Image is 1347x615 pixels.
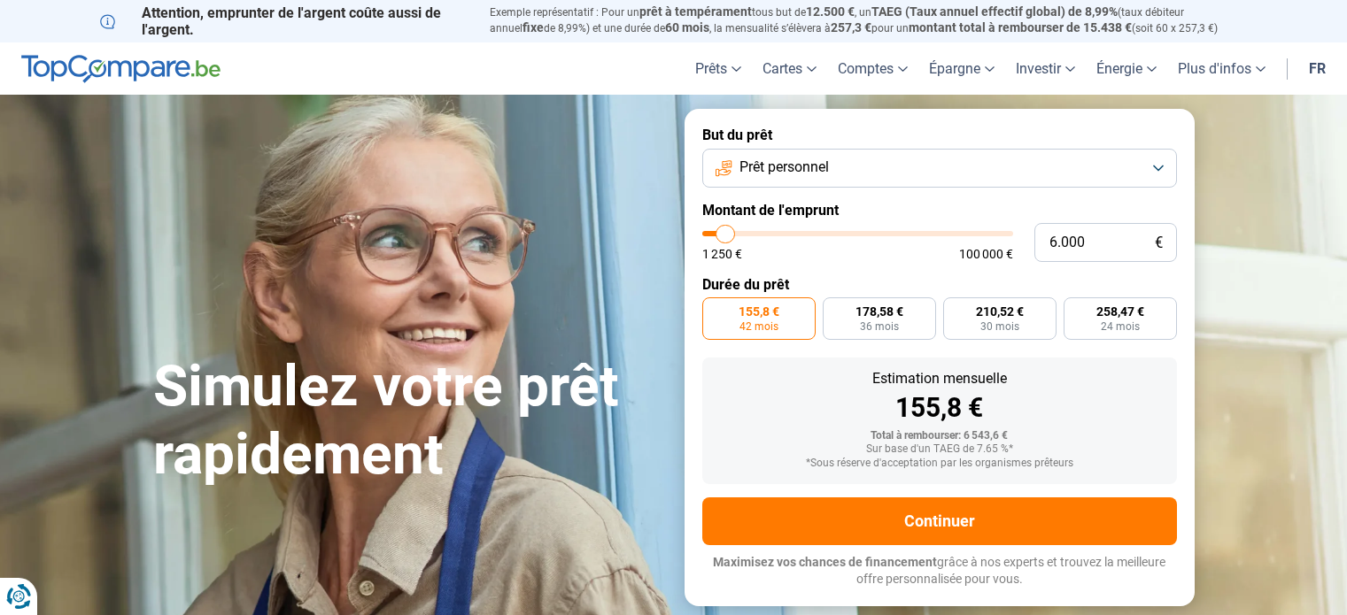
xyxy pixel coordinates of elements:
p: Attention, emprunter de l'argent coûte aussi de l'argent. [100,4,468,38]
span: fixe [523,20,544,35]
span: 60 mois [665,20,709,35]
a: fr [1298,42,1336,95]
span: 257,3 € [831,20,871,35]
span: 210,52 € [976,305,1024,318]
a: Investir [1005,42,1086,95]
div: Estimation mensuelle [716,372,1163,386]
span: 24 mois [1101,321,1140,332]
label: But du prêt [702,127,1177,143]
button: Prêt personnel [702,149,1177,188]
button: Continuer [702,497,1177,545]
a: Comptes [827,42,918,95]
span: montant total à rembourser de 15.438 € [909,20,1132,35]
a: Cartes [752,42,827,95]
span: 258,47 € [1096,305,1144,318]
p: Exemple représentatif : Pour un tous but de , un (taux débiteur annuel de 8,99%) et une durée de ... [490,4,1248,36]
a: Épargne [918,42,1005,95]
div: 155,8 € [716,395,1163,421]
span: 155,8 € [739,305,779,318]
span: 1 250 € [702,248,742,260]
a: Prêts [685,42,752,95]
span: Maximisez vos chances de financement [713,555,937,569]
div: Total à rembourser: 6 543,6 € [716,430,1163,442]
span: 178,58 € [855,305,903,318]
span: prêt à tempérament [639,4,752,19]
span: 36 mois [860,321,899,332]
span: Prêt personnel [739,158,829,177]
label: Montant de l'emprunt [702,202,1177,219]
span: 30 mois [980,321,1019,332]
div: *Sous réserve d'acceptation par les organismes prêteurs [716,457,1163,470]
p: grâce à nos experts et trouvez la meilleure offre personnalisée pour vous. [702,554,1177,588]
span: 100 000 € [959,248,1013,260]
div: Sur base d'un TAEG de 7.65 %* [716,443,1163,456]
label: Durée du prêt [702,276,1177,293]
img: TopCompare [21,55,221,83]
span: TAEG (Taux annuel effectif global) de 8,99% [871,4,1118,19]
span: 12.500 € [806,4,855,19]
a: Énergie [1086,42,1167,95]
span: 42 mois [739,321,778,332]
span: € [1155,235,1163,250]
a: Plus d'infos [1167,42,1276,95]
h1: Simulez votre prêt rapidement [153,353,663,489]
